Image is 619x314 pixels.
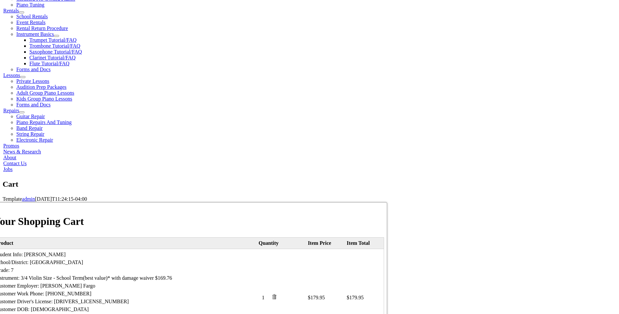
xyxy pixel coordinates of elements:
span: [DATE]T11:24:15-04:00 [35,196,87,202]
button: Open submenu of Lessons [20,76,25,78]
a: Band Repair [16,125,42,131]
a: About [3,155,16,160]
a: Adult Group Piano Lessons [16,90,74,96]
a: Jobs [3,166,12,172]
img: Remove Item [271,294,277,299]
th: Quantity [257,238,306,249]
th: Item Total [345,238,384,249]
a: admin [22,196,35,202]
a: Piano Repairs And Tuning [16,119,71,125]
a: Lessons [3,72,20,78]
a: Forms and Docs [16,67,51,72]
a: School Rentals [16,14,48,19]
a: Flute Tutorial/FAQ [29,61,70,66]
span: Template [3,196,22,202]
a: Rental Return Procedure [16,25,68,31]
a: Audition Prep Packages [16,84,67,90]
a: Instrument Basics [16,31,54,37]
a: Repairs [3,108,19,113]
span: 1 [259,294,270,302]
button: Open submenu of Rentals [19,11,24,13]
a: Piano Tuning [16,2,44,8]
a: Clarinet Tutorial/FAQ [29,55,76,60]
a: String Repair [16,131,44,137]
a: Promos [3,143,19,149]
button: Open submenu of Instrument Basics [54,35,59,37]
a: Private Lessons [16,78,49,84]
a: Saxophone Tutorial/FAQ [29,49,82,55]
a: Electronic Repair [16,137,53,143]
a: News & Research [3,149,41,154]
a: Trombone Tutorial/FAQ [29,43,80,49]
a: Forms and Docs [16,102,51,107]
button: Open submenu of Repairs [19,111,24,113]
a: Guitar Repair [16,114,45,119]
a: Trumpet Tutorial/FAQ [29,37,76,43]
th: Item Price [306,238,345,249]
a: Event Rentals [16,20,45,25]
a: Remove item from cart [271,295,277,300]
a: Kids Group Piano Lessons [16,96,72,102]
a: Rentals [3,8,19,13]
a: Contact Us [3,161,27,166]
